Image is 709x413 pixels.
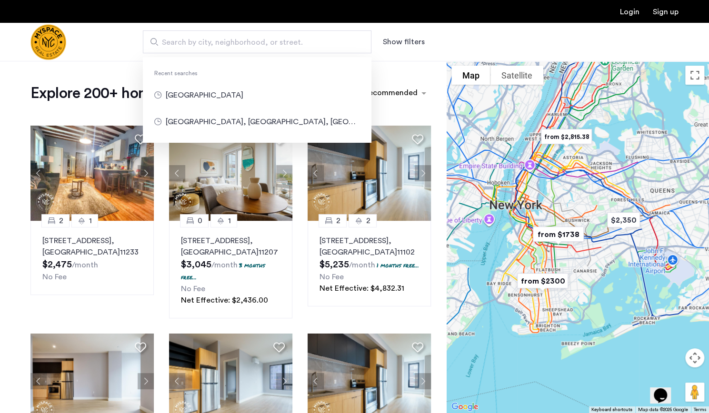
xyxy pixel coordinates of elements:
[620,8,639,16] a: Login
[30,221,154,295] a: 21[STREET_ADDRESS], [GEOGRAPHIC_DATA]11233No Fee
[30,24,66,60] a: Cazamio Logo
[181,296,268,304] span: Net Effective: $2,436.00
[366,215,370,226] span: 2
[166,116,356,128] span: [GEOGRAPHIC_DATA], [GEOGRAPHIC_DATA], [GEOGRAPHIC_DATA]
[138,373,154,389] button: Next apartment
[415,165,431,181] button: Next apartment
[599,206,648,235] div: $2,350
[166,89,356,101] span: [GEOGRAPHIC_DATA]
[525,220,591,249] div: from $1738
[377,261,419,269] p: 1 months free...
[169,221,292,318] a: 01[STREET_ADDRESS], [GEOGRAPHIC_DATA]112073 months free...No FeeNet Effective: $2,436.00
[169,373,185,389] button: Previous apartment
[363,87,418,101] div: Recommended
[308,126,431,221] img: 1997_638519968035243270.png
[143,69,371,78] div: Recent searches
[349,261,375,269] sub: /month
[685,348,704,367] button: Map camera controls
[59,215,63,226] span: 2
[42,260,72,269] span: $2,475
[276,373,292,389] button: Next apartment
[490,66,543,85] button: Show satellite imagery
[694,406,706,413] a: Terms
[181,260,211,269] span: $3,045
[89,215,92,226] span: 1
[449,401,480,413] img: Google
[591,406,632,413] button: Keyboard shortcuts
[211,261,238,269] sub: /month
[169,165,185,181] button: Previous apartment
[308,165,324,181] button: Previous apartment
[198,215,202,226] span: 0
[30,126,154,221] img: 1997_638660674255189691.jpeg
[320,235,419,258] p: [STREET_ADDRESS] 11102
[685,66,704,85] button: Toggle fullscreen view
[169,126,292,221] img: 1997_638519001096654587.png
[533,122,599,151] div: from $2,815.38
[30,84,274,103] h1: Explore 200+ homes and apartments
[653,8,679,16] a: Registration
[383,36,425,48] button: Show or hide filters
[320,273,344,281] span: No Fee
[30,373,47,389] button: Previous apartment
[30,165,47,181] button: Previous apartment
[509,266,576,295] div: from $2300
[228,215,231,226] span: 1
[181,285,205,293] span: No Fee
[336,215,340,226] span: 2
[320,285,404,292] span: Net Effective: $4,832.31
[181,235,280,258] p: [STREET_ADDRESS] 11207
[143,30,371,53] input: Apartment Search
[638,407,688,412] span: Map data ©2025 Google
[320,260,349,269] span: $5,235
[42,273,67,281] span: No Fee
[308,221,431,306] a: 22[STREET_ADDRESS], [GEOGRAPHIC_DATA]111021 months free...No FeeNet Effective: $4,832.31
[359,85,431,102] ng-select: sort-apartment
[449,401,480,413] a: Open this area in Google Maps (opens a new window)
[30,24,66,60] img: logo
[650,375,680,403] iframe: chat widget
[451,66,490,85] button: Show street map
[415,373,431,389] button: Next apartment
[162,37,345,48] span: Search by city, neighborhood, or street.
[72,261,98,269] sub: /month
[685,383,704,402] button: Drag Pegman onto the map to open Street View
[138,165,154,181] button: Next apartment
[276,165,292,181] button: Next apartment
[308,373,324,389] button: Previous apartment
[42,235,142,258] p: [STREET_ADDRESS] 11233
